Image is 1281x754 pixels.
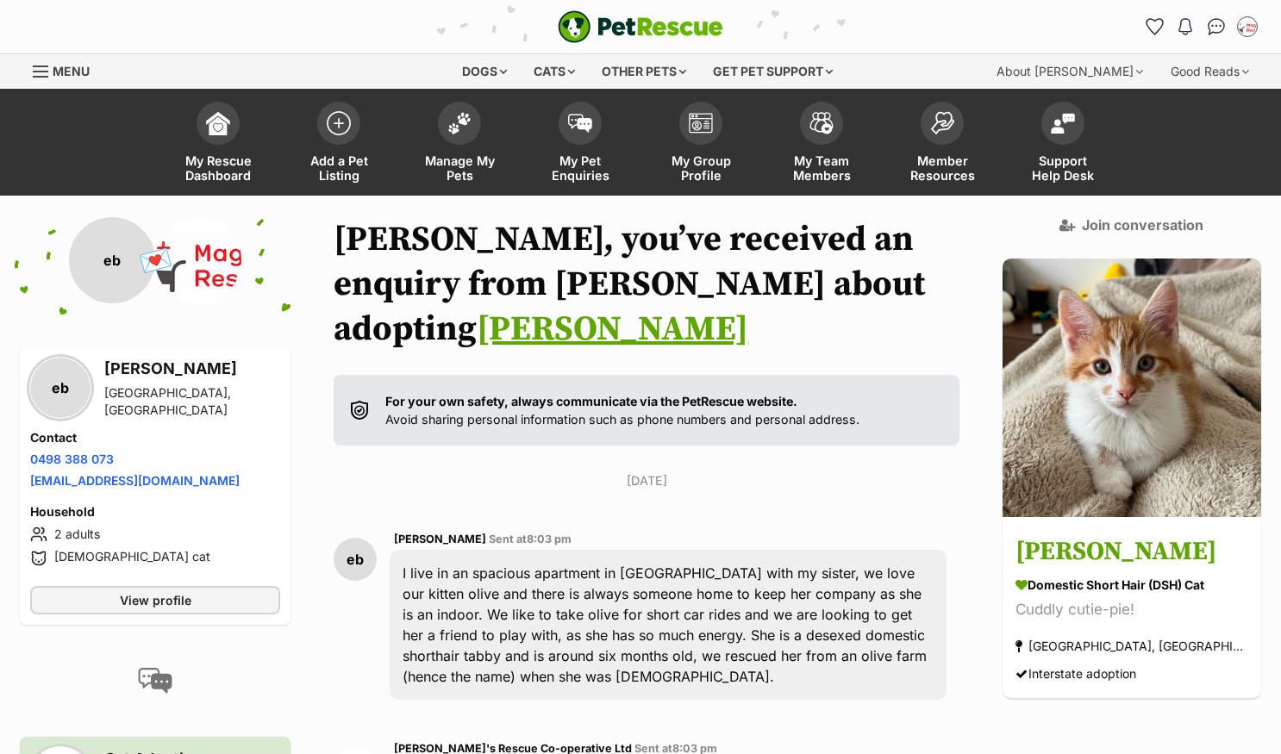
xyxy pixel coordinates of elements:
img: notifications-46538b983faf8c2785f20acdc204bb7945ddae34d4c08c2a6579f10ce5e182be.svg [1178,18,1192,35]
a: Menu [33,54,102,85]
img: dashboard-icon-eb2f2d2d3e046f16d808141f083e7271f6b2e854fb5c12c21221c1fb7104beca.svg [206,111,230,135]
a: [PERSON_NAME] [477,308,748,351]
strong: For your own safety, always communicate via the PetRescue website. [385,394,797,408]
div: Good Reads [1159,54,1261,89]
a: Manage My Pets [399,93,520,196]
ul: Account quick links [1140,13,1261,41]
div: eb [30,358,91,418]
a: Support Help Desk [1003,93,1123,196]
div: Dogs [450,54,519,89]
a: Add a Pet Listing [278,93,399,196]
img: conversation-icon-4a6f8262b818ee0b60e3300018af0b2d0b884aa5de6e9bcb8d3d4eeb1a70a7c4.svg [138,668,172,694]
div: eb [69,217,155,303]
a: [PERSON_NAME] Domestic Short Hair (DSH) Cat Cuddly cutie-pie! [GEOGRAPHIC_DATA], [GEOGRAPHIC_DATA... [1003,520,1261,699]
img: Laura Chao profile pic [1239,18,1256,35]
img: manage-my-pets-icon-02211641906a0b7f246fdf0571729dbe1e7629f14944591b6c1af311fb30b64b.svg [447,112,472,134]
h4: Contact [30,429,280,446]
span: My Rescue Dashboard [179,153,257,183]
a: View profile [30,586,280,614]
button: My account [1234,13,1261,41]
div: eb [334,538,377,581]
span: My Group Profile [662,153,740,183]
img: chat-41dd97257d64d25036548639549fe6c8038ab92f7586957e7f3b1b290dea8141.svg [1208,18,1226,35]
img: group-profile-icon-3fa3cf56718a62981997c0bc7e787c4b2cf8bcc04b72c1350f741eb67cf2f40e.svg [689,113,713,134]
div: Domestic Short Hair (DSH) Cat [1015,576,1248,595]
span: Menu [53,64,90,78]
li: 2 adults [30,524,280,545]
a: Member Resources [882,93,1003,196]
span: View profile [120,591,191,609]
span: My Team Members [783,153,860,183]
a: Join conversation [1059,217,1203,233]
div: Other pets [590,54,698,89]
a: Favourites [1140,13,1168,41]
div: I live in an spacious apartment in [GEOGRAPHIC_DATA] with my sister, we love our kitten olive and... [390,550,947,700]
p: Avoid sharing personal information such as phone numbers and personal address. [385,392,859,429]
a: My Pet Enquiries [520,93,640,196]
a: Conversations [1203,13,1230,41]
span: My Pet Enquiries [541,153,619,183]
img: team-members-icon-5396bd8760b3fe7c0b43da4ab00e1e3bb1a5d9ba89233759b79545d2d3fc5d0d.svg [809,112,834,134]
span: [PERSON_NAME] [394,533,486,545]
div: Cats [522,54,587,89]
h3: [PERSON_NAME] [104,357,280,381]
img: logo-e224e6f780fb5917bec1dbf3a21bbac754714ae5b6737aabdf751b685950b380.svg [558,10,723,43]
span: Support Help Desk [1024,153,1102,183]
img: add-pet-listing-icon-0afa8454b4691262ce3f59096e99ab1cd57d4a30225e0717b998d2c9b9846f56.svg [327,111,351,135]
p: [DATE] [334,471,959,489]
img: Maggie's Rescue Co-operative Ltd profile pic [155,217,241,303]
a: 0498 388 073 [30,452,114,466]
h1: [PERSON_NAME], you’ve received an enquiry from [PERSON_NAME] about adopting [334,217,959,352]
span: 8:03 pm [527,533,572,545]
div: About [PERSON_NAME] [984,54,1155,89]
div: Cuddly cutie-pie! [1015,599,1248,622]
span: Manage My Pets [421,153,498,183]
div: [GEOGRAPHIC_DATA], [GEOGRAPHIC_DATA] [104,384,280,419]
a: My Rescue Dashboard [158,93,278,196]
a: PetRescue [558,10,723,43]
button: Notifications [1172,13,1199,41]
a: [EMAIL_ADDRESS][DOMAIN_NAME] [30,473,240,488]
li: [DEMOGRAPHIC_DATA] cat [30,548,280,569]
img: Rito [1003,259,1261,517]
span: Sent at [489,533,572,545]
img: member-resources-icon-8e73f808a243e03378d46382f2149f9095a855e16c252ad45f914b54edf8863c.svg [930,111,954,134]
h4: Household [30,503,280,520]
img: help-desk-icon-fdf02630f3aa405de69fd3d07c3f3aa587a6932b1a1747fa1d2bba05be0121f9.svg [1051,113,1075,134]
img: pet-enquiries-icon-7e3ad2cf08bfb03b45e93fb7055b45f3efa6380592205ae92323e6603595dc1f.svg [568,114,592,133]
div: Interstate adoption [1015,663,1136,686]
div: [GEOGRAPHIC_DATA], [GEOGRAPHIC_DATA] [1015,635,1248,658]
a: My Group Profile [640,93,761,196]
div: Get pet support [701,54,845,89]
span: Member Resources [903,153,981,183]
span: 💌 [136,242,175,279]
h3: [PERSON_NAME] [1015,533,1248,572]
span: Add a Pet Listing [300,153,378,183]
a: My Team Members [761,93,882,196]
